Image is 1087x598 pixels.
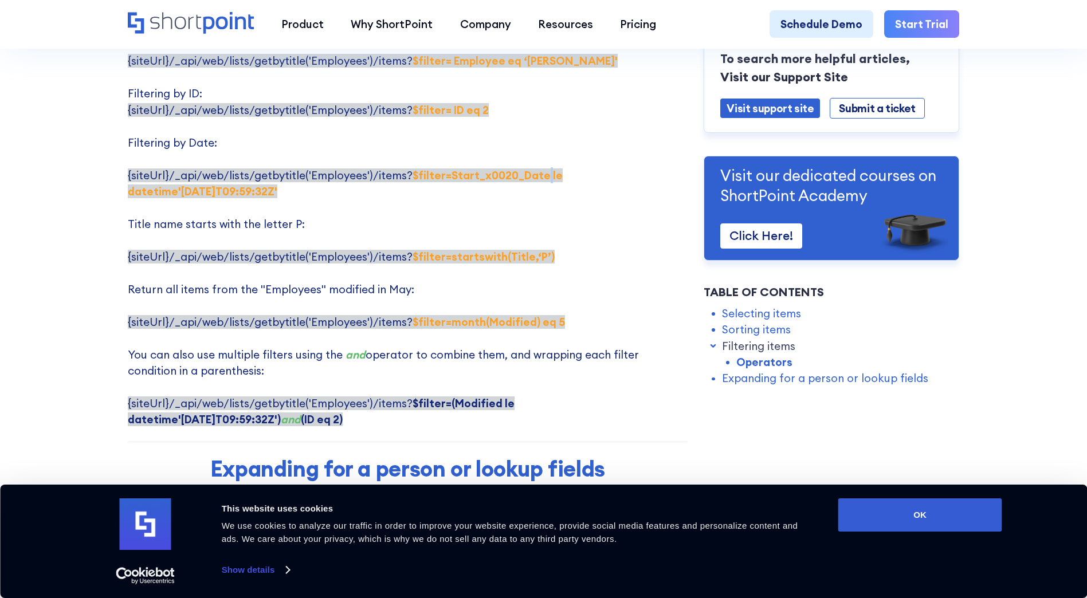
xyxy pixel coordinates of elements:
[722,338,795,354] a: Filtering items
[770,10,873,37] a: Schedule Demo
[346,348,366,361] em: and
[607,10,670,37] a: Pricing
[722,321,791,337] a: Sorting items
[460,16,511,32] div: Company
[736,354,792,370] a: Operators
[222,561,289,579] a: Show details
[720,50,943,86] p: To search more helpful articles, Visit our Support Site
[128,396,515,426] span: {siteUrl}/_api/web/lists/getbytitle('Employees')/items?
[720,224,802,249] a: Click Here!
[128,168,563,198] span: {siteUrl}/_api/web/lists/getbytitle('Employees')/items?
[120,498,171,550] img: logo
[722,305,801,321] a: Selecting items
[128,315,565,329] span: {siteUrl}/_api/web/lists/getbytitle('Employees')/items?
[338,10,446,37] a: Why ShortPoint
[193,456,622,481] h2: Expanding for a person or lookup fields
[413,315,565,329] strong: $filter=month(Modified) eq 5
[128,12,254,36] a: Home
[838,498,1002,532] button: OK
[128,103,489,117] span: {siteUrl}/_api/web/lists/getbytitle('Employees')/items?
[413,54,618,68] strong: $filter= Employee eq ‘[PERSON_NAME]'
[720,166,943,206] p: Visit our dedicated courses on ShortPoint Academy
[704,284,959,301] div: Table of Contents
[722,371,928,387] a: Expanding for a person or lookup fields
[884,10,959,37] a: Start Trial
[222,502,813,516] div: This website uses cookies
[128,54,618,68] span: {siteUrl}/_api/web/lists/getbytitle('Employees')/items?
[720,99,820,119] a: Visit support site
[128,250,555,263] span: {siteUrl}/_api/web/lists/getbytitle('Employees')/items?
[222,521,798,544] span: We use cookies to analyze our traffic in order to improve your website experience, provide social...
[281,16,324,32] div: Product
[538,16,593,32] div: Resources
[524,10,606,37] a: Resources
[95,567,195,584] a: Usercentrics Cookiebot - opens in a new window
[413,103,489,117] strong: $filter= ID eq 2
[413,250,555,263] strong: $filter=startswith(Title,‘P’)
[268,10,337,37] a: Product
[446,10,524,37] a: Company
[830,98,924,119] a: Submit a ticket
[351,16,433,32] div: Why ShortPoint
[128,168,563,198] strong: $filter=Start_x0020_Date le datetime'[DATE]T09:59:32Z'
[281,412,343,426] strong: (ID eq 2)
[281,412,301,426] em: and
[620,16,656,32] div: Pricing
